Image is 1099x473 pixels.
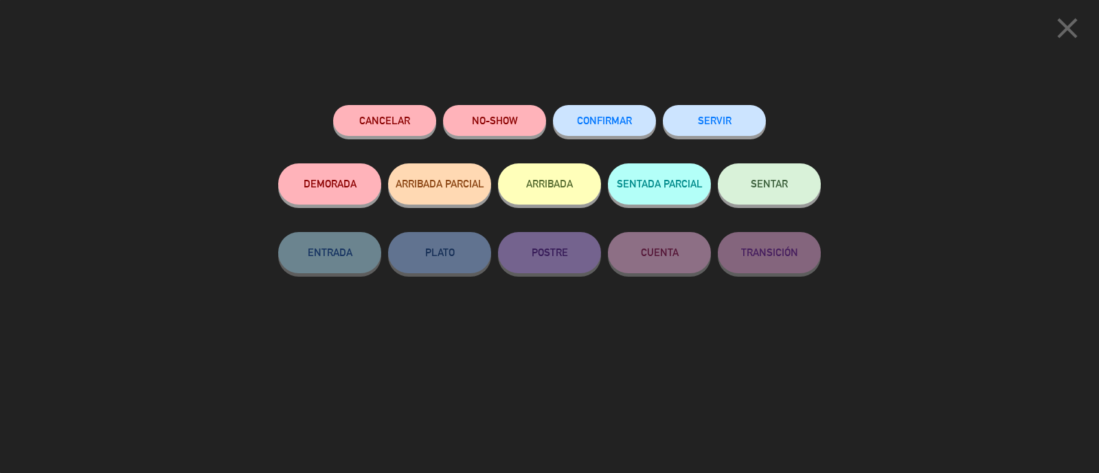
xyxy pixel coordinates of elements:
button: ARRIBADA PARCIAL [388,163,491,205]
button: Cancelar [333,105,436,136]
button: PLATO [388,232,491,273]
button: NO-SHOW [443,105,546,136]
span: ARRIBADA PARCIAL [396,178,484,189]
button: SENTAR [718,163,821,205]
button: POSTRE [498,232,601,273]
button: ARRIBADA [498,163,601,205]
button: TRANSICIÓN [718,232,821,273]
button: DEMORADA [278,163,381,205]
button: CUENTA [608,232,711,273]
span: CONFIRMAR [577,115,632,126]
button: SERVIR [663,105,766,136]
button: CONFIRMAR [553,105,656,136]
button: close [1046,10,1089,51]
button: SENTADA PARCIAL [608,163,711,205]
button: ENTRADA [278,232,381,273]
span: SENTAR [751,178,788,189]
i: close [1050,11,1085,45]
